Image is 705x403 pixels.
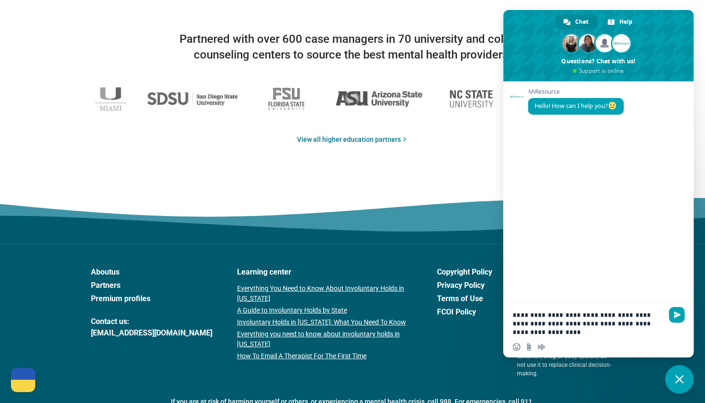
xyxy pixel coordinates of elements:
[619,15,633,29] span: Help
[237,351,412,361] a: How To Email A Therapist For The First Time
[555,15,598,29] div: Chat
[665,365,694,393] div: Close chat
[258,82,314,116] img: Florida State University
[599,15,642,29] div: Help
[537,343,545,351] span: Audio message
[237,284,412,304] a: Everything You Need to Know About Involuntary Holds in [US_STATE]
[91,293,212,305] a: Premium profiles
[437,306,492,318] a: FCOI Policy
[237,305,412,315] a: A Guide to Involuntary Holds by State
[162,31,543,63] p: Partnered with over 600 case managers in 70 university and college counseling centers to source t...
[437,293,492,305] a: Terms of Use
[528,88,624,95] span: MiResource
[91,327,212,339] a: [EMAIL_ADDRESS][DOMAIN_NAME]
[669,307,685,323] span: Send
[95,87,126,111] img: University of Miami
[444,86,499,112] img: North Carolina State University
[237,317,412,327] a: Involuntary Holds in [US_STATE]: What You Need To Know
[525,343,533,351] span: Send a file
[237,329,412,349] a: Everything you need to know about involuntary holds in [US_STATE]
[437,280,492,291] a: Privacy Policy
[513,343,520,351] span: Insert an emoji
[91,266,212,278] a: Aboutus
[147,88,238,110] img: San Diego State University
[91,316,212,327] span: Contact us:
[91,280,212,291] a: Partners
[575,15,588,29] span: Chat
[437,266,492,278] a: Copyright Policy
[513,311,663,336] textarea: Compose your message...
[535,102,617,110] span: Hello! How can I help you?
[335,90,423,107] img: Arizona State University
[237,266,412,278] a: Learning center
[297,135,408,145] a: View all higher education partners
